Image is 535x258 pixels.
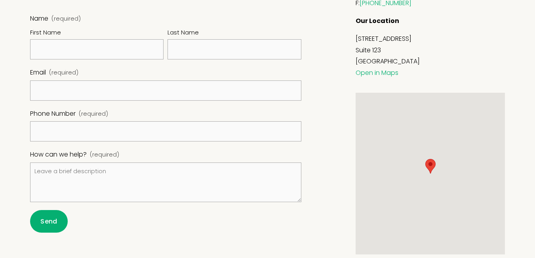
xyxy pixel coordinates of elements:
[356,68,398,78] a: Open in Maps
[30,149,87,161] span: How can we help?
[168,28,301,39] div: Last Name
[30,210,68,233] button: SendSend
[30,28,164,39] div: First Name
[356,34,505,79] p: [STREET_ADDRESS] Suite 123 [GEOGRAPHIC_DATA]
[356,16,399,27] strong: Our Location
[40,217,57,226] span: Send
[425,159,436,174] div: Quantum Counseling 6912 Main Street Suite 123 Downers Grove, IL, 60516, United States
[90,150,119,161] span: (required)
[30,109,76,120] span: Phone Number
[30,13,48,25] span: Name
[30,67,46,79] span: Email
[51,17,81,22] span: (required)
[49,68,78,78] span: (required)
[79,112,108,117] span: (required)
